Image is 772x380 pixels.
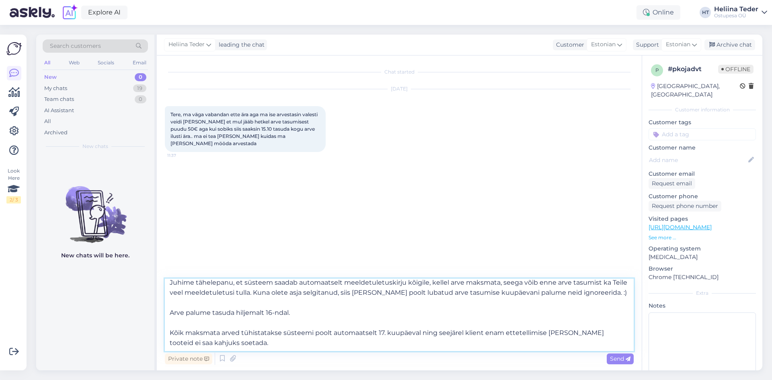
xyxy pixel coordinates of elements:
[649,224,712,231] a: [URL][DOMAIN_NAME]
[649,170,756,178] p: Customer email
[6,167,21,203] div: Look Here
[649,128,756,140] input: Add a tag
[135,95,146,103] div: 0
[649,118,756,127] p: Customer tags
[610,355,630,362] span: Send
[633,41,659,49] div: Support
[61,4,78,21] img: explore-ai
[44,107,74,115] div: AI Assistant
[649,144,756,152] p: Customer name
[704,39,755,50] div: Archive chat
[6,41,22,56] img: Askly Logo
[649,106,756,113] div: Customer information
[718,65,754,74] span: Offline
[649,302,756,310] p: Notes
[96,58,116,68] div: Socials
[61,251,129,260] p: New chats will be here.
[44,84,67,92] div: My chats
[81,6,127,19] a: Explore AI
[44,95,74,103] div: Team chats
[170,111,319,146] span: Tere, ma väga vabandan ette ära aga ma ise arvestasin valesti veidi [PERSON_NAME] et mul jääb het...
[649,273,756,281] p: Chrome [TECHNICAL_ID]
[133,84,146,92] div: 19
[165,68,634,76] div: Chat started
[82,143,108,150] span: New chats
[67,58,81,68] div: Web
[649,178,695,189] div: Request email
[636,5,680,20] div: Online
[655,67,659,73] span: p
[135,73,146,81] div: 0
[700,7,711,18] div: HT
[591,40,616,49] span: Estonian
[44,129,68,137] div: Archived
[714,6,758,12] div: Heliina Teder
[649,265,756,273] p: Browser
[165,353,212,364] div: Private note
[649,201,721,212] div: Request phone number
[649,234,756,241] p: See more ...
[43,58,52,68] div: All
[6,196,21,203] div: 2 / 3
[167,152,197,158] span: 11:37
[553,41,584,49] div: Customer
[44,73,57,81] div: New
[649,192,756,201] p: Customer phone
[131,58,148,68] div: Email
[649,156,747,164] input: Add name
[714,12,758,19] div: Ostupesa OÜ
[50,42,101,50] span: Search customers
[649,253,756,261] p: [MEDICAL_DATA]
[216,41,265,49] div: leading the chat
[168,40,205,49] span: Heliina Teder
[714,6,767,19] a: Heliina TederOstupesa OÜ
[649,215,756,223] p: Visited pages
[36,172,154,244] img: No chats
[651,82,740,99] div: [GEOGRAPHIC_DATA], [GEOGRAPHIC_DATA]
[666,40,690,49] span: Estonian
[165,85,634,92] div: [DATE]
[165,279,634,351] textarea: Tere! Täname Teid teavitamast ja põhjendamast. Tulevikus aga palume arve tasumisel maksetähtajaga...
[649,244,756,253] p: Operating system
[668,64,718,74] div: # pkojadvt
[649,290,756,297] div: Extra
[44,117,51,125] div: All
